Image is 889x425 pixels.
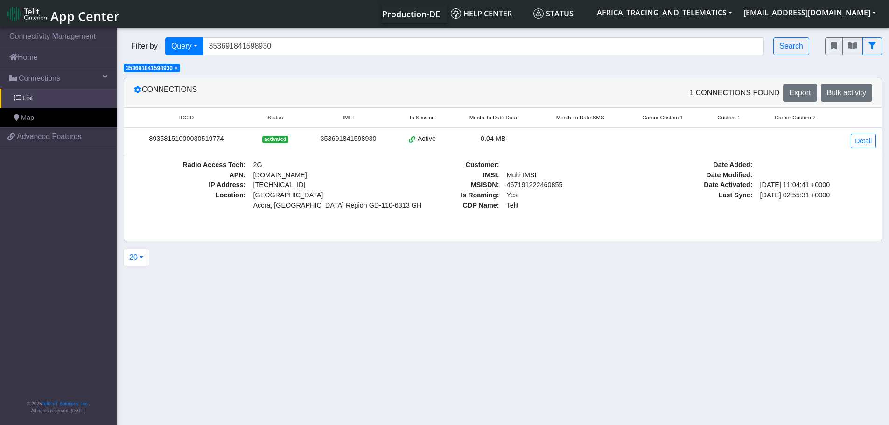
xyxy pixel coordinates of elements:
[179,114,194,122] span: ICCID
[383,160,503,170] span: Customer :
[503,201,623,211] span: Telit
[451,8,461,19] img: knowledge.svg
[126,84,503,102] div: Connections
[123,249,149,266] button: 20
[783,84,817,102] button: Export
[756,190,876,201] span: [DATE] 02:55:31 +0000
[591,4,738,21] button: AFRICA_TRACING_AND_TELEMATICS
[827,89,866,97] span: Bulk activity
[7,4,118,24] a: App Center
[533,8,544,19] img: status.svg
[130,190,250,210] span: Location :
[175,65,178,71] span: ×
[262,136,288,143] span: activated
[382,8,440,20] span: Production-DE
[203,37,764,55] input: Search...
[130,170,250,181] span: APN :
[17,131,82,142] span: Advanced Features
[642,114,683,122] span: Carrier Custom 1
[851,134,876,148] a: Detail
[738,4,882,21] button: [EMAIL_ADDRESS][DOMAIN_NAME]
[825,37,882,55] div: fitlers menu
[451,8,512,19] span: Help center
[689,87,779,98] span: 1 Connections found
[124,41,165,52] span: Filter by
[253,181,306,188] span: [TECHNICAL_ID]
[637,160,756,170] span: Date Added :
[789,89,811,97] span: Export
[756,180,876,190] span: [DATE] 11:04:41 +0000
[42,401,89,406] a: Telit IoT Solutions, Inc.
[410,114,435,122] span: In Session
[637,190,756,201] span: Last Sync :
[308,134,389,144] div: 353691841598930
[250,160,370,170] span: 2G
[21,113,34,123] span: Map
[383,201,503,211] span: CDP Name :
[382,4,440,23] a: Your current platform instance
[533,8,574,19] span: Status
[637,180,756,190] span: Date Activated :
[481,135,506,142] span: 0.04 MB
[22,93,33,104] span: List
[469,114,517,122] span: Month To Date Data
[50,7,119,25] span: App Center
[637,170,756,181] span: Date Modified :
[126,65,173,71] span: 353691841598930
[503,170,623,181] span: Multi IMSI
[556,114,604,122] span: Month To Date SMS
[130,180,250,190] span: IP Address :
[165,37,203,55] button: Query
[821,84,872,102] button: Bulk activity
[530,4,591,23] a: Status
[130,160,250,170] span: Radio Access Tech :
[19,73,60,84] span: Connections
[447,4,530,23] a: Help center
[418,134,436,144] span: Active
[773,37,809,55] button: Search
[717,114,740,122] span: Custom 1
[175,65,178,71] button: Close
[7,7,47,21] img: logo-telit-cinterion-gw-new.png
[130,134,243,144] div: 89358151000030519774
[503,180,623,190] span: 467191222460855
[775,114,816,122] span: Carrier Custom 2
[253,201,366,211] span: Accra, [GEOGRAPHIC_DATA] Region GD-110-6313 GH
[507,191,518,199] span: Yes
[383,170,503,181] span: IMSI :
[383,190,503,201] span: Is Roaming :
[253,190,366,201] span: [GEOGRAPHIC_DATA]
[268,114,283,122] span: Status
[383,180,503,190] span: MSISDN :
[343,114,354,122] span: IMEI
[250,170,370,181] span: [DOMAIN_NAME]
